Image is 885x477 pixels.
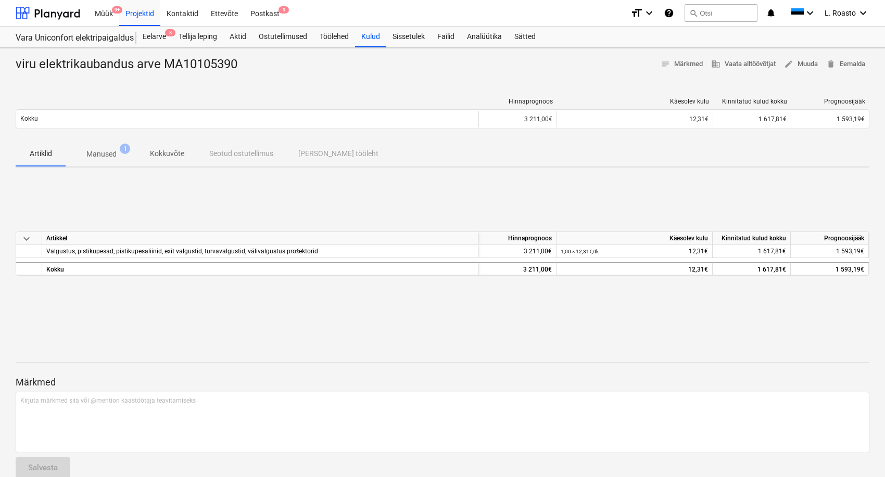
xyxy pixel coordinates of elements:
i: format_size [630,7,643,19]
span: L. Roasto [825,9,856,17]
a: Failid [431,27,461,47]
span: Valgustus, pistikupesad, pistikupesaliinid, exit valgustid, turvavalgustid, välivalgustus prožekt... [46,248,318,255]
p: Kokkuvõte [150,148,184,159]
a: Aktid [223,27,252,47]
span: notes [661,59,670,69]
span: Muuda [784,58,818,70]
span: 1 617,81€ [758,248,786,255]
i: Abikeskus [664,7,674,19]
i: keyboard_arrow_down [857,7,869,19]
div: 1 617,81€ [713,262,791,275]
div: viru elektrikaubandus arve MA10105390 [16,56,246,73]
p: Märkmed [16,376,869,389]
div: Käesolev kulu [561,98,709,105]
p: Artiklid [28,148,53,159]
div: 1 617,81€ [713,111,791,127]
span: 1 593,19€ [837,115,865,123]
div: Käesolev kulu [557,232,713,245]
a: Analüütika [461,27,508,47]
div: Eelarve [136,27,172,47]
i: keyboard_arrow_down [643,7,655,19]
span: business [711,59,720,69]
p: Kokku [20,114,38,123]
a: Ostutellimused [252,27,313,47]
i: keyboard_arrow_down [804,7,816,19]
div: Vara Uniconfort elektripaigaldus v1 [16,33,124,44]
a: Sätted [508,27,542,47]
a: Eelarve8 [136,27,172,47]
span: search [689,9,698,17]
span: Eemalda [826,58,865,70]
div: Hinnaprognoos [483,98,553,105]
span: 1 [120,144,130,154]
div: Prognoosijääk [795,98,865,105]
button: Vaata alltöövõtjat [707,56,780,72]
button: Eemalda [822,56,869,72]
a: Tellija leping [172,27,223,47]
small: 1,00 × 12,31€ / tk [561,249,599,254]
div: 1 593,19€ [791,262,869,275]
div: Kokku [42,262,478,275]
span: 9+ [112,6,122,14]
span: delete [826,59,836,69]
span: 8 [165,29,175,36]
div: Prognoosijääk [791,232,869,245]
div: 3 211,00€ [478,245,557,258]
div: Hinnaprognoos [478,232,557,245]
i: notifications [766,7,776,19]
span: Märkmed [661,58,703,70]
span: 1 593,19€ [836,248,864,255]
div: 12,31€ [561,115,709,123]
a: Töölehed [313,27,355,47]
a: Kulud [355,27,386,47]
div: Artikkel [42,232,478,245]
button: Märkmed [656,56,707,72]
div: Kinnitatud kulud kokku [717,98,787,105]
div: Kinnitatud kulud kokku [713,232,791,245]
div: 3 211,00€ [478,262,557,275]
span: edit [784,59,793,69]
a: Sissetulek [386,27,431,47]
button: Otsi [685,4,757,22]
span: Vaata alltöövõtjat [711,58,776,70]
div: 12,31€ [561,263,708,276]
div: 3 211,00€ [478,111,557,127]
button: Muuda [780,56,822,72]
span: keyboard_arrow_down [20,233,33,245]
p: Manused [86,149,117,160]
span: 9 [279,6,289,14]
div: 12,31€ [561,245,708,258]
